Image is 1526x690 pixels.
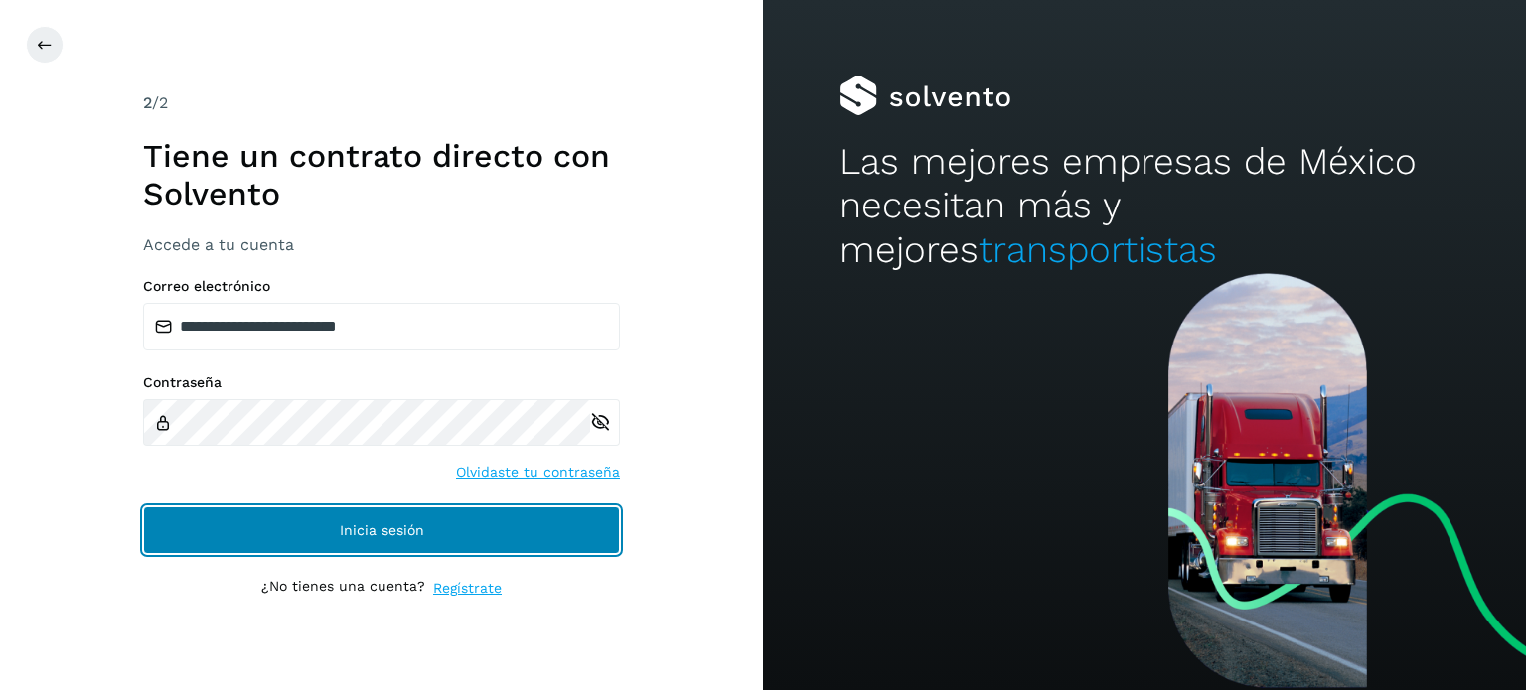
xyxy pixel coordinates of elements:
button: Inicia sesión [143,506,620,554]
h3: Accede a tu cuenta [143,235,620,254]
div: /2 [143,91,620,115]
span: 2 [143,93,152,112]
h1: Tiene un contrato directo con Solvento [143,137,620,213]
a: Regístrate [433,578,502,599]
a: Olvidaste tu contraseña [456,462,620,483]
label: Correo electrónico [143,278,620,295]
h2: Las mejores empresas de México necesitan más y mejores [839,140,1450,272]
span: transportistas [979,228,1217,271]
span: Inicia sesión [340,523,424,537]
label: Contraseña [143,374,620,391]
p: ¿No tienes una cuenta? [261,578,425,599]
